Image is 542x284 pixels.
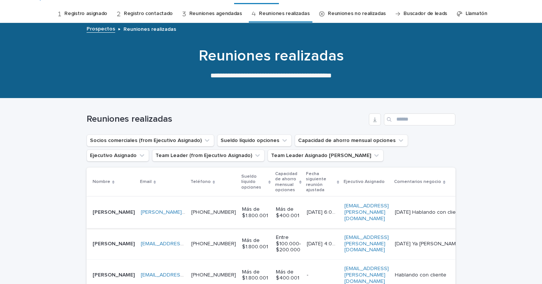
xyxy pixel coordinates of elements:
a: Reuniones no realizadas [328,5,386,23]
p: Capacidad de ahorro mensual opciones [275,170,297,195]
a: Buscador de leads [403,5,447,23]
p: Más de $400.001 [276,206,301,219]
p: 20/5/2025 6:00 PM [307,208,340,216]
a: [PHONE_NUMBER] [191,241,236,246]
p: Fecha siguiente reunión ajustada [306,170,335,195]
p: Más de $1.800.001 [242,269,270,282]
p: [PERSON_NAME] [93,270,136,278]
p: Entre $100.000- $200.000 [276,234,301,253]
a: Registro asignado [64,5,107,23]
a: [EMAIL_ADDRESS][DOMAIN_NAME] [141,241,226,246]
a: [EMAIL_ADDRESS][PERSON_NAME][DOMAIN_NAME] [344,234,389,253]
p: Teléfono [190,178,211,186]
p: Más de $1.800.001 [242,237,270,250]
a: Reuniones agendadas [189,5,242,23]
button: Socios comerciales (from Ejecutivo Asignado) [87,134,214,147]
a: Llamatón [466,5,487,23]
p: [PERSON_NAME] [93,239,136,247]
p: Comentarios negocio [394,178,441,186]
p: Sueldo líquido opciones [241,172,266,192]
p: Más de $1.800.001 [242,206,270,219]
button: Team Leader (from Ejecutivo Asignado) [152,150,265,162]
a: [EMAIL_ADDRESS][PERSON_NAME][DOMAIN_NAME] [344,203,389,222]
button: Team Leader Asignado LLamados [268,150,384,162]
button: Ejecutivo Asignado [87,150,149,162]
a: Reuniones realizadas [259,5,309,23]
p: Nombre [93,178,110,186]
a: [PHONE_NUMBER] [191,210,236,215]
h1: Reuniones realizadas [87,114,366,125]
a: [PHONE_NUMBER] [191,272,236,278]
p: [PERSON_NAME] [93,208,136,216]
h1: Reuniones realizadas [87,47,455,65]
button: Sueldo líquido opciones [217,134,292,147]
a: [PERSON_NAME][EMAIL_ADDRESS][DOMAIN_NAME] [141,210,267,215]
a: Prospectos [87,24,115,33]
div: [DATE] Ya [PERSON_NAME] reunión reciente con Emyr el [DATE] [395,241,502,247]
div: [DATE] Hablando con cliente [395,209,464,216]
button: Capacidad de ahorro mensual opciones [295,134,408,147]
input: Search [384,113,455,125]
p: Más de $400.001 [276,269,301,282]
p: Reuniones realizadas [123,24,176,33]
p: Ejecutivo Asignado [344,178,385,186]
p: 22/5/2025 4:00 PM [307,239,340,247]
p: Email [140,178,152,186]
p: - [307,270,310,278]
div: Hablando con cliente [395,272,446,278]
a: Registro contactado [124,5,173,23]
a: [EMAIL_ADDRESS][PERSON_NAME][DOMAIN_NAME] [141,272,267,278]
